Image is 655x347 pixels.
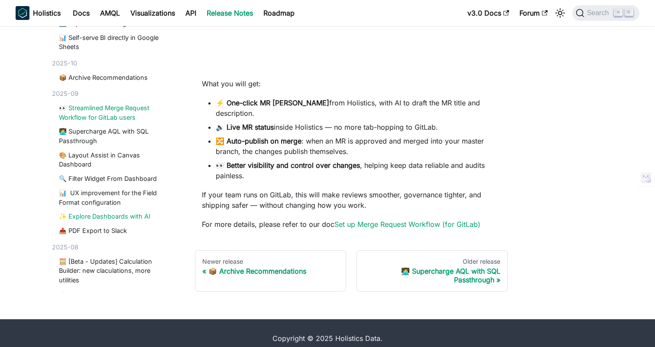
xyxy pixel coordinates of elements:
[180,6,201,20] a: API
[553,6,567,20] button: Switch between dark and light mode (currently light mode)
[59,127,171,146] a: 🧑‍💻 Supercharge AQL with SQL Passthrough
[59,174,171,183] a: 🔍 Filter Widget From Dashboard
[227,137,302,145] strong: Auto-publish on merge
[216,160,501,181] li: 👀 , helping keep data reliable and audits painless.
[68,6,95,20] a: Docs
[52,59,174,68] div: 2025-10
[202,79,501,89] p: What you will get:
[202,258,339,265] div: Newer release
[227,161,360,170] strong: Better visibility and control over changes
[59,151,171,169] a: 🎨 Layout Assist in Canvas Dashboard
[584,9,614,17] span: Search
[216,122,501,132] li: 🔈 inside Holistics — no more tab-hopping to GitLab.
[59,257,171,285] a: 🧮 [Beta - Updates] Calculation Builder: new claculations, more utilities
[52,333,603,344] div: Copyright © 2025 Holistics Data.
[258,6,300,20] a: Roadmap
[52,89,174,98] div: 2025-09
[16,6,29,20] img: Holistics
[195,250,508,292] nav: Changelog item navigation
[125,6,180,20] a: Visualizations
[364,267,500,284] div: 🧑‍💻 Supercharge AQL with SQL Passthrough
[59,103,171,122] a: 👀 Streamlined Merge Request Workflow for GitLab users
[195,250,346,292] a: Newer release📦 Archive Recommendations
[33,8,61,18] b: Holistics
[202,190,501,210] p: If your team runs on GitLab, this will make reviews smoother, governance tighter, and shipping sa...
[614,9,623,16] kbd: ⌘
[357,250,508,292] a: Older release🧑‍💻 Supercharge AQL with SQL Passthrough
[227,123,274,131] strong: Live MR status
[216,98,501,118] li: ⚡ from Holistics, with AI to draft the MR title and description.
[59,226,171,236] a: 📤 PDF Export to Slack
[202,219,501,229] p: For more details, please refer to our doc
[59,33,171,52] a: 📊 Self-serve BI directly in Google Sheets
[95,6,125,20] a: AMQL
[52,242,174,252] div: 2025-08
[59,188,171,207] a: 📊 UX improvement for the Field Format configuration
[462,6,514,20] a: v3.0 Docs
[59,290,171,299] a: 📦 Content Archiving
[201,6,258,20] a: Release Notes
[16,6,61,20] a: HolisticsHolistics
[625,9,633,16] kbd: K
[514,6,553,20] a: Forum
[572,5,639,21] button: Search (Command+K)
[202,267,339,275] div: 📦 Archive Recommendations
[216,136,501,157] li: 🔀 : when an MR is approved and merged into your master branch, the changes publish themselves.
[59,73,171,82] a: 📦 Archive Recommendations
[364,258,500,265] div: Older release
[227,98,329,107] strong: One-click MR [PERSON_NAME]
[59,212,171,222] a: ✨ Explore Dashboards with AI
[334,220,480,229] a: Set up Merge Request Workflow (for GitLab)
